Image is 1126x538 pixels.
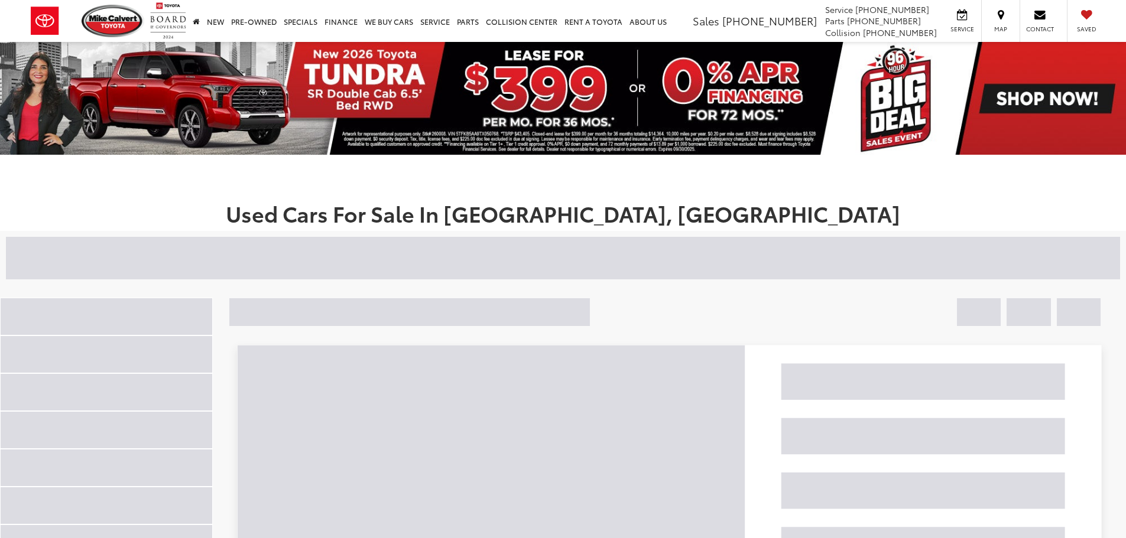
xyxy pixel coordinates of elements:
span: Contact [1026,25,1054,33]
span: Sales [693,13,719,28]
span: Saved [1073,25,1099,33]
span: Map [988,25,1014,33]
span: Parts [825,15,845,27]
img: Mike Calvert Toyota [82,5,144,37]
span: Collision [825,27,861,38]
span: [PHONE_NUMBER] [863,27,937,38]
span: [PHONE_NUMBER] [855,4,929,15]
span: [PHONE_NUMBER] [722,13,817,28]
span: Service [949,25,975,33]
span: [PHONE_NUMBER] [847,15,921,27]
span: Service [825,4,853,15]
